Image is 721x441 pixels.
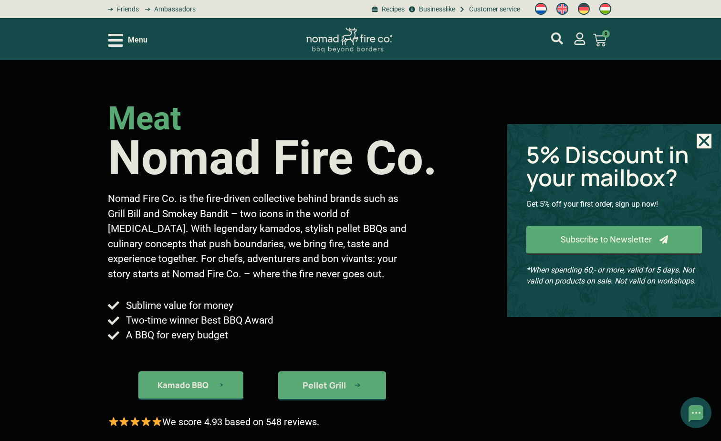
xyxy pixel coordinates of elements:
a: Subscribe to Newsletter [526,226,702,255]
img: ⭐ [141,417,151,426]
span: 0 [602,30,610,38]
img: ⭐ [130,417,140,426]
a: Switch to Hungarian [595,0,616,18]
a: BBQ recipes [370,4,405,14]
span: Customer service [467,4,520,14]
font: We score 4.93 based on 548 reviews. [162,416,319,428]
img: Nomad Logo [306,28,392,53]
img: Dutch [535,3,547,15]
a: My Account [574,32,586,45]
span: Businesslike [417,4,455,14]
span: Sublime value for money [124,298,233,313]
a: My Account [551,32,563,44]
span: A BBQ for every budget [124,328,228,343]
p: Get 5% off your first order, sign up now! [526,199,702,210]
a: Grill Bill Friends [104,4,139,14]
img: Hungarian [599,3,611,15]
span: Subscribe to Newsletter [561,235,652,244]
a: 0 [582,28,618,52]
a: kamado bbq [278,371,386,400]
img: English [556,3,568,15]
a: Grill Bill Customer Service [458,4,520,14]
a: Close [697,134,711,148]
span: Pellet Grill [303,381,346,389]
em: *When spending 60,- or more, valid for 5 days. Not valid on products on sale. Not valid on worksh... [526,265,696,285]
h2: 5% Discount in your mailbox? [526,143,702,189]
span: Friends [115,4,139,14]
div: Open/Close Menu [108,32,147,49]
img: German [578,3,590,15]
h2: Meat [108,103,181,135]
a: Switch to German [573,0,595,18]
a: Switch to English [552,0,573,18]
a: Grill Bill Business [407,4,455,14]
h1: Nomad Fire Co. [108,135,437,182]
a: kamado bbq [138,371,243,400]
img: ⭐ [119,417,129,426]
span: Two-time winner Best BBQ Award [124,313,273,328]
img: ⭐ [109,417,118,426]
img: ⭐ [152,417,162,426]
span: Menu [128,34,147,46]
span: Ambassadors [152,4,196,14]
a: Grill Bill Ambassadors [141,4,195,14]
span: Kamado BBQ [157,381,209,389]
p: Nomad Fire Co. is the fire-driven collective behind brands such as Grill Bill and Smokey Bandit –... [108,191,416,282]
span: Recipes [379,4,405,14]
